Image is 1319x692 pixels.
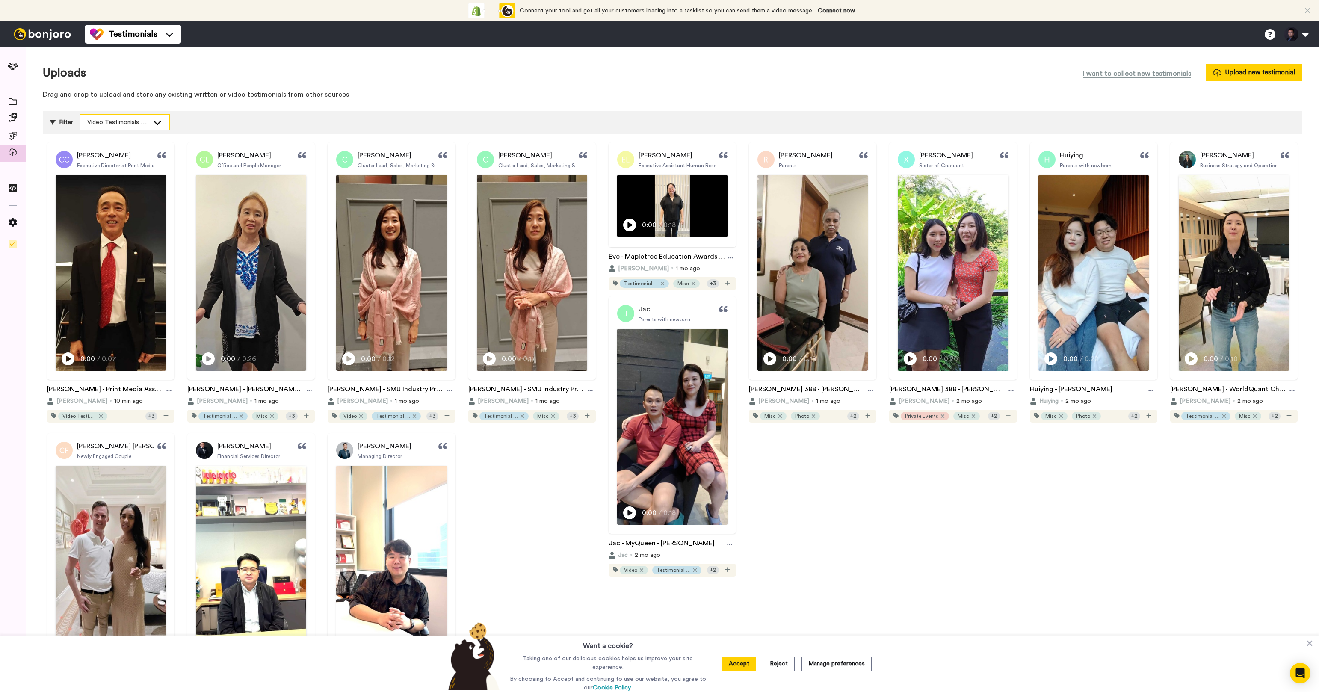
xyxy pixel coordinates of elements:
[50,114,73,130] div: Filter
[217,162,281,169] span: Office and People Manager
[498,162,679,169] span: Cluster Lead, Sales, Marketing & Communications @ [GEOGRAPHIC_DATA]
[639,162,761,169] span: Executive Assistant Human Resources @ MapleTree
[502,354,517,364] span: 0:00
[43,90,1302,100] p: Drag and drop to upload and store any existing written or video testimonials from other sources
[187,397,248,405] button: [PERSON_NAME]
[468,3,515,18] div: animation
[378,354,381,364] span: /
[358,453,402,460] span: Managing Director
[77,453,131,460] span: Newly Engaged Couple
[336,151,353,168] img: Profile Picture
[1225,354,1240,364] span: 0:10
[889,397,1017,405] div: 2 mo ago
[659,508,662,518] span: /
[639,304,650,314] span: Jac
[782,354,797,364] span: 0:00
[237,354,240,364] span: /
[677,280,689,287] span: Misc
[898,175,1008,371] img: Video Thumbnail
[609,264,736,273] div: 1 mo ago
[1170,397,1230,405] button: [PERSON_NAME]
[203,413,237,420] span: Testimonial Page
[221,354,236,364] span: 0:00
[187,384,304,397] a: [PERSON_NAME] - [PERSON_NAME] and [PERSON_NAME]
[145,412,157,420] div: + 3
[609,538,715,551] a: Jac - MyQueen - [PERSON_NAME]
[1038,151,1056,168] img: Profile Picture
[1170,384,1286,397] a: [PERSON_NAME] - WorldQuant Championship 2025 - [PERSON_NAME]
[477,175,587,371] img: Video Thumbnail
[328,397,388,405] button: [PERSON_NAME]
[758,397,809,405] span: [PERSON_NAME]
[1076,64,1198,81] a: I want to collect new testimonials
[763,657,795,671] button: Reject
[477,151,494,168] img: Profile Picture
[593,685,631,691] a: Cookie Policy
[77,162,240,169] span: Executive Director at Print Media Association [GEOGRAPHIC_DATA]
[498,150,552,160] span: [PERSON_NAME]
[1039,397,1059,405] span: Huiying
[484,413,518,420] span: Testimonial Page
[217,150,271,160] span: [PERSON_NAME]
[1220,354,1223,364] span: /
[468,384,585,397] a: [PERSON_NAME] - SMU Industry Practice Master Grad [PERSON_NAME]
[939,354,942,364] span: /
[663,220,678,230] span: 0:18
[382,354,397,364] span: 0:12
[1206,64,1302,81] button: Upload new testimonial
[508,654,708,671] p: Taking one of our delicious cookies helps us improve your site experience.
[336,175,447,371] img: Video Thumbnail
[56,397,107,405] span: [PERSON_NAME]
[749,384,865,397] a: [PERSON_NAME] 388 - [PERSON_NAME]
[818,8,855,14] a: Connect now
[242,354,257,364] span: 0:26
[10,28,74,40] img: bj-logo-header-white.svg
[624,280,658,287] span: Testimonial Page
[518,354,521,364] span: /
[659,220,662,230] span: /
[1179,175,1289,371] img: Video Thumbnail
[1204,354,1218,364] span: 0:00
[337,397,388,405] span: [PERSON_NAME]
[707,279,719,288] div: + 3
[358,162,538,169] span: Cluster Lead, Sales, Marketing & Communications @ [GEOGRAPHIC_DATA]
[899,397,949,405] span: [PERSON_NAME]
[609,551,736,559] div: 2 mo ago
[1200,150,1254,160] span: [PERSON_NAME]
[847,412,859,420] div: + 2
[749,397,876,405] div: 1 mo ago
[9,240,17,248] img: Checklist.svg
[1180,397,1230,405] span: [PERSON_NAME]
[617,175,728,237] img: Video Thumbnail
[97,354,100,364] span: /
[1030,384,1112,397] a: Huiying - [PERSON_NAME]
[1128,412,1140,420] div: + 2
[617,329,728,525] img: Video Thumbnail
[520,8,813,14] span: Connect your tool and get all your customers loading into a tasklist so you can send them a video...
[468,397,529,405] button: [PERSON_NAME]
[196,466,306,662] img: Video Thumbnail
[757,175,868,371] img: Video Thumbnail
[639,316,690,323] span: Parents with newborn
[905,413,938,420] span: Private Events
[663,508,678,518] span: 0:18
[376,413,410,420] span: Testimonial Page
[56,442,73,459] img: Profile Picture
[801,657,872,671] button: Manage preferences
[328,397,455,405] div: 1 mo ago
[1290,663,1310,683] div: Open Intercom Messenger
[361,354,376,364] span: 0:00
[80,354,95,364] span: 0:00
[642,508,657,518] span: 0:00
[47,397,174,405] div: 10 min ago
[1085,354,1100,364] span: 0:22
[441,622,504,690] img: bear-with-cookie.png
[47,397,107,405] button: [PERSON_NAME]
[90,27,104,41] img: tm-color.svg
[779,150,833,160] span: [PERSON_NAME]
[795,413,809,420] span: Photo
[799,354,802,364] span: /
[779,162,797,169] span: Parents
[336,466,447,662] img: Video Thumbnail
[62,413,97,420] span: Video Testimonials Only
